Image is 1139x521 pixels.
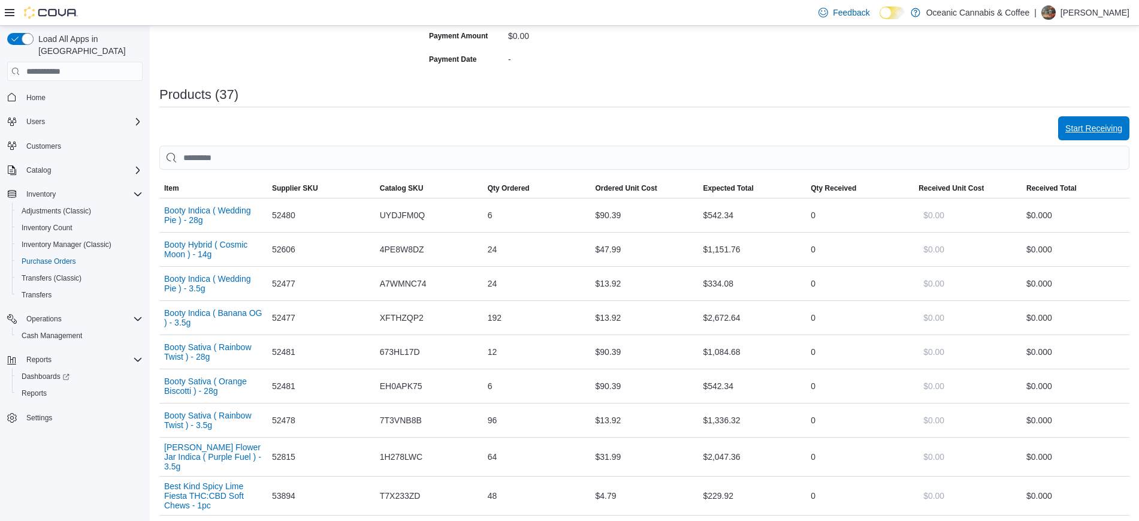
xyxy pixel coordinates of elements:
span: $0.00 [923,490,944,502]
button: $0.00 [919,340,949,364]
span: $0.00 [923,451,944,463]
div: 0 [806,306,914,330]
button: Transfers [12,287,147,303]
button: Catalog [2,162,147,179]
div: 0 [806,484,914,508]
span: $0.00 [923,346,944,358]
span: Reports [26,355,52,365]
span: Customers [22,138,143,153]
div: $2,047.36 [698,445,806,469]
a: Settings [22,411,57,425]
span: Ordered Unit Cost [596,183,657,193]
span: Expected Total [703,183,753,193]
button: Inventory Manager (Classic) [12,236,147,253]
button: Booty Sativa ( Rainbow Twist ) - 3.5g [164,411,262,430]
span: Start Receiving [1065,122,1122,134]
span: Inventory Count [17,221,143,235]
span: Adjustments (Classic) [17,204,143,218]
span: Operations [26,314,62,324]
label: Payment Amount [429,31,488,41]
span: Operations [22,312,143,326]
span: EH0APK75 [380,379,422,393]
button: $0.00 [919,374,949,398]
button: Operations [2,311,147,327]
span: A7WMNC74 [380,276,427,291]
button: $0.00 [919,484,949,508]
a: Transfers [17,288,56,302]
div: $1,151.76 [698,237,806,261]
button: [PERSON_NAME] Flower Jar Indica ( Purple Fuel ) - 3.5g [164,442,262,471]
div: $0.00 0 [1026,311,1125,325]
span: Load All Apps in [GEOGRAPHIC_DATA] [34,33,143,57]
a: Adjustments (Classic) [17,204,96,218]
div: $13.92 [591,272,699,296]
span: Dashboards [17,369,143,384]
div: $542.34 [698,203,806,227]
button: Cash Management [12,327,147,344]
button: Inventory Count [12,219,147,236]
button: $0.00 [919,203,949,227]
div: $2,672.64 [698,306,806,330]
span: $0.00 [923,414,944,426]
div: $13.92 [591,408,699,432]
div: $0.00 0 [1026,413,1125,427]
span: Inventory Manager (Classic) [22,240,111,249]
div: $334.08 [698,272,806,296]
span: Item [164,183,179,193]
div: $0.00 0 [1026,379,1125,393]
a: Customers [22,139,66,153]
div: $90.39 [591,203,699,227]
button: Adjustments (Classic) [12,203,147,219]
a: Dashboards [12,368,147,385]
button: Reports [22,353,56,367]
span: Transfers (Classic) [17,271,143,285]
span: Transfers [17,288,143,302]
button: Booty Sativa ( Rainbow Twist ) - 28g [164,342,262,362]
span: Users [22,115,143,129]
span: Catalog [26,165,51,175]
div: $90.39 [591,374,699,398]
h3: Products (37) [159,88,238,102]
span: Home [26,93,46,103]
div: $31.99 [591,445,699,469]
span: Catalog [22,163,143,177]
button: Transfers (Classic) [12,270,147,287]
button: Catalog SKU [375,179,483,198]
span: $0.00 [923,243,944,255]
div: 192 [483,306,591,330]
button: Settings [2,409,147,426]
button: $0.00 [919,408,949,432]
span: 1H278LWC [380,450,422,464]
span: 52815 [272,450,295,464]
span: Cash Management [22,331,82,341]
button: Expected Total [698,179,806,198]
button: Reports [2,351,147,368]
span: $0.00 [923,278,944,290]
span: Users [26,117,45,127]
button: Users [2,113,147,130]
span: $0.00 [923,380,944,392]
div: $47.99 [591,237,699,261]
div: 0 [806,272,914,296]
div: 48 [483,484,591,508]
span: 52481 [272,379,295,393]
p: | [1034,5,1037,20]
div: $1,084.68 [698,340,806,364]
span: 7T3VNB8B [380,413,422,427]
div: 0 [806,445,914,469]
div: $0.00 0 [1026,242,1125,257]
button: Booty Indica ( Banana OG ) - 3.5g [164,308,262,327]
button: Start Receiving [1058,116,1129,140]
a: Reports [17,386,52,400]
span: 52480 [272,208,295,222]
div: 24 [483,272,591,296]
div: 24 [483,237,591,261]
span: 52477 [272,276,295,291]
span: Adjustments (Classic) [22,206,91,216]
div: $13.92 [591,306,699,330]
span: Cash Management [17,329,143,343]
div: 64 [483,445,591,469]
a: Inventory Count [17,221,77,235]
span: Inventory Manager (Classic) [17,237,143,252]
